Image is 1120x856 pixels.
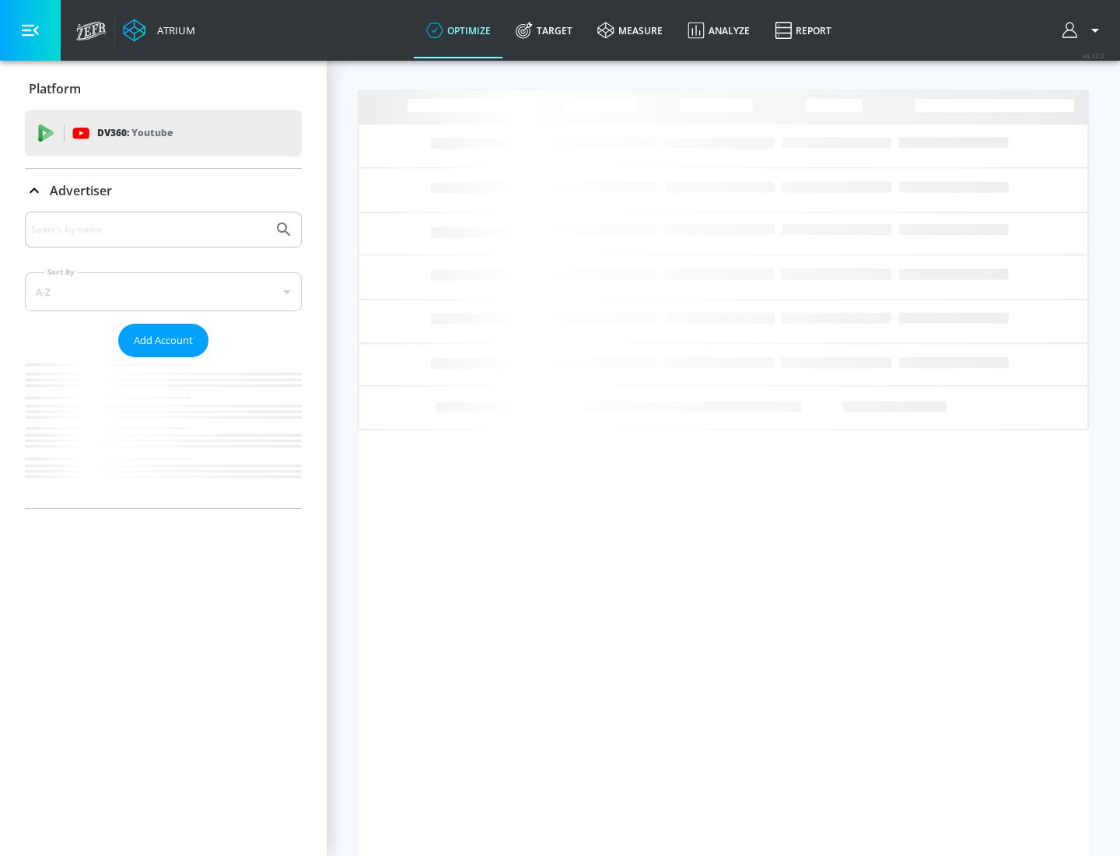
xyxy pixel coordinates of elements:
div: Advertiser [25,169,302,212]
a: measure [585,2,675,58]
p: Advertiser [50,182,112,199]
span: Add Account [134,332,193,349]
div: DV360: Youtube [25,110,302,156]
a: Analyze [675,2,762,58]
label: Sort By [44,267,78,277]
span: v 4.32.0 [1083,51,1104,60]
a: Report [762,2,844,58]
a: Atrium [123,19,195,42]
div: Platform [25,67,302,111]
a: optimize [414,2,503,58]
p: Youtube [131,125,173,141]
a: Target [503,2,585,58]
div: A-Z [25,272,302,311]
input: Search by name [31,219,267,240]
button: Add Account [118,324,208,357]
nav: list of Advertiser [25,357,302,508]
p: DV360: [97,125,173,142]
div: Atrium [151,23,195,37]
div: Advertiser [25,212,302,508]
p: Platform [29,80,81,97]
